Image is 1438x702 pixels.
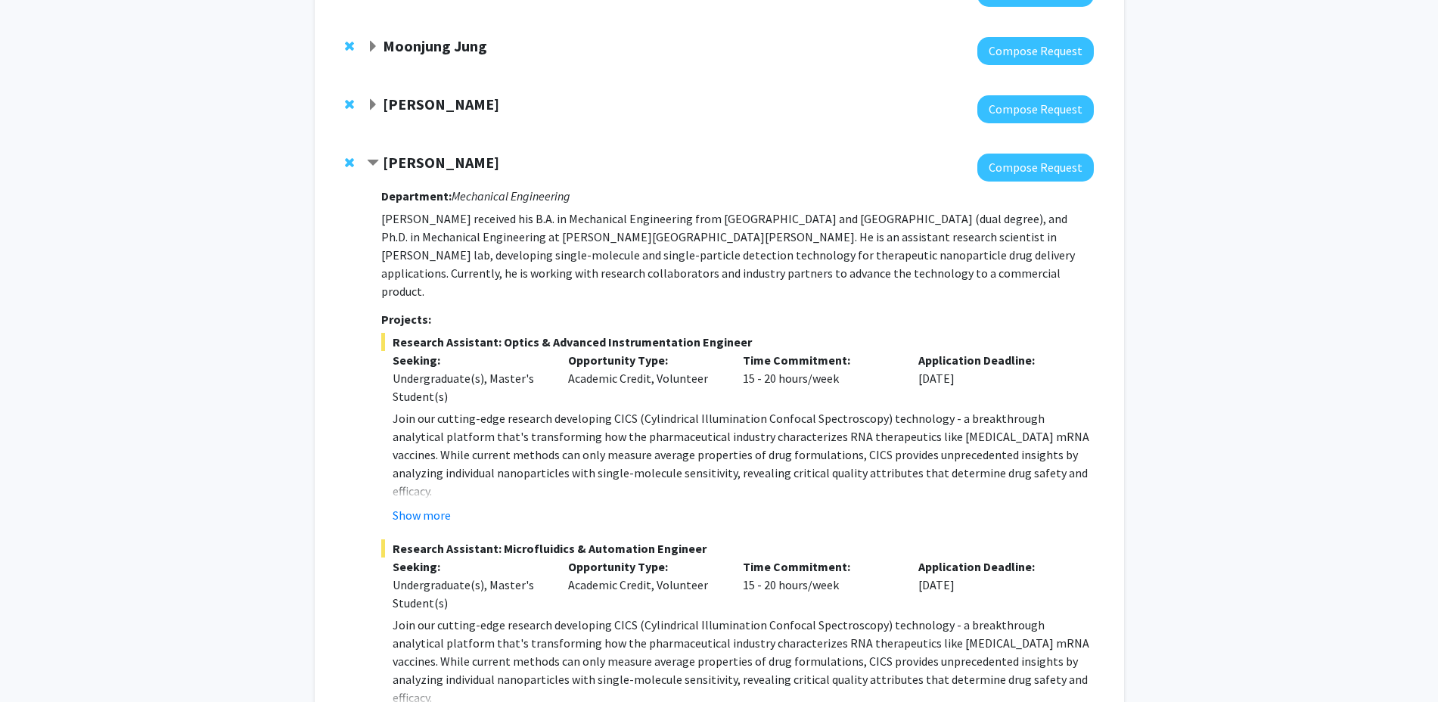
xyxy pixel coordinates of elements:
p: Time Commitment: [743,351,896,369]
span: Remove Kyriakos Papanicolaou from bookmarks [345,98,354,110]
strong: Projects: [381,312,431,327]
div: Academic Credit, Volunteer [557,558,732,612]
i: Mechanical Engineering [452,188,570,203]
button: Compose Request to Moonjung Jung [977,37,1094,65]
strong: [PERSON_NAME] [383,95,499,113]
div: 15 - 20 hours/week [731,351,907,405]
p: Opportunity Type: [568,558,721,576]
strong: [PERSON_NAME] [383,153,499,172]
span: Research Assistant: Optics & Advanced Instrumentation Engineer [381,333,1093,351]
p: Application Deadline: [918,558,1071,576]
p: [PERSON_NAME] received his B.A. in Mechanical Engineering from [GEOGRAPHIC_DATA] and [GEOGRAPHIC_... [381,210,1093,300]
div: Undergraduate(s), Master's Student(s) [393,576,545,612]
strong: Moonjung Jung [383,36,487,55]
button: Compose Request to Sixuan Li [977,154,1094,182]
button: Show more [393,506,451,524]
div: [DATE] [907,558,1082,612]
span: Remove Sixuan Li from bookmarks [345,157,354,169]
span: Expand Kyriakos Papanicolaou Bookmark [367,99,379,111]
span: Expand Moonjung Jung Bookmark [367,41,379,53]
iframe: Chat [11,634,64,691]
span: Research Assistant: Microfluidics & Automation Engineer [381,539,1093,558]
p: Time Commitment: [743,558,896,576]
div: Undergraduate(s), Master's Student(s) [393,369,545,405]
p: Opportunity Type: [568,351,721,369]
div: [DATE] [907,351,1082,405]
div: 15 - 20 hours/week [731,558,907,612]
p: Join our cutting-edge research developing CICS (Cylindrical Illumination Confocal Spectroscopy) t... [393,409,1093,500]
button: Compose Request to Kyriakos Papanicolaou [977,95,1094,123]
p: Seeking: [393,558,545,576]
p: Seeking: [393,351,545,369]
div: Academic Credit, Volunteer [557,351,732,405]
strong: Department: [381,188,452,203]
span: Remove Moonjung Jung from bookmarks [345,40,354,52]
span: Contract Sixuan Li Bookmark [367,157,379,169]
p: Application Deadline: [918,351,1071,369]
